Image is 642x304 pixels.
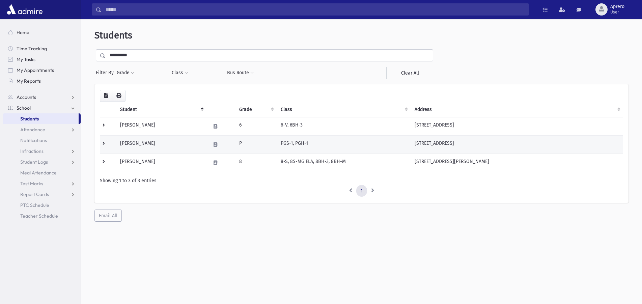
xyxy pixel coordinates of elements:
[5,3,44,16] img: AdmirePro
[3,135,81,146] a: Notifications
[112,90,125,102] button: Print
[277,117,411,135] td: 6-V, 6BH-3
[20,181,43,187] span: Test Marks
[411,154,623,172] td: [STREET_ADDRESS][PERSON_NAME]
[610,9,624,15] span: User
[20,148,44,154] span: Infractions
[100,90,112,102] button: CSV
[100,177,623,184] div: Showing 1 to 3 of 3 entries
[3,200,81,211] a: PTC Schedule
[116,67,135,79] button: Grade
[277,154,411,172] td: 8-S, 8S-MG ELA, 8BH-3, 8BH-M
[17,105,31,111] span: School
[3,211,81,221] a: Teacher Schedule
[3,146,81,157] a: Infractions
[411,117,623,135] td: [STREET_ADDRESS]
[17,67,54,73] span: My Appointments
[356,185,367,197] a: 1
[17,78,41,84] span: My Reports
[20,213,58,219] span: Teacher Schedule
[3,65,81,76] a: My Appointments
[227,67,254,79] button: Bus Route
[3,178,81,189] a: Test Marks
[3,157,81,167] a: Student Logs
[20,202,49,208] span: PTC Schedule
[116,117,206,135] td: [PERSON_NAME]
[235,117,277,135] td: 6
[116,102,206,117] th: Student: activate to sort column descending
[3,124,81,135] a: Attendance
[411,102,623,117] th: Address: activate to sort column ascending
[235,135,277,154] td: P
[277,102,411,117] th: Class: activate to sort column ascending
[20,137,47,143] span: Notifications
[20,191,49,197] span: Report Cards
[102,3,529,16] input: Search
[17,56,35,62] span: My Tasks
[386,67,433,79] a: Clear All
[3,189,81,200] a: Report Cards
[3,113,79,124] a: Students
[411,135,623,154] td: [STREET_ADDRESS]
[3,43,81,54] a: Time Tracking
[17,46,47,52] span: Time Tracking
[116,135,206,154] td: [PERSON_NAME]
[3,54,81,65] a: My Tasks
[235,154,277,172] td: 8
[3,103,81,113] a: School
[94,30,132,41] span: Students
[610,4,624,9] span: Aprero
[171,67,188,79] button: Class
[20,170,57,176] span: Meal Attendance
[17,29,29,35] span: Home
[235,102,277,117] th: Grade: activate to sort column ascending
[3,167,81,178] a: Meal Attendance
[277,135,411,154] td: PGS-1, PGH-1
[3,27,81,38] a: Home
[17,94,36,100] span: Accounts
[20,116,39,122] span: Students
[20,159,48,165] span: Student Logs
[96,69,116,76] span: Filter By
[20,127,45,133] span: Attendance
[94,210,122,222] button: Email All
[116,154,206,172] td: [PERSON_NAME]
[3,76,81,86] a: My Reports
[3,92,81,103] a: Accounts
